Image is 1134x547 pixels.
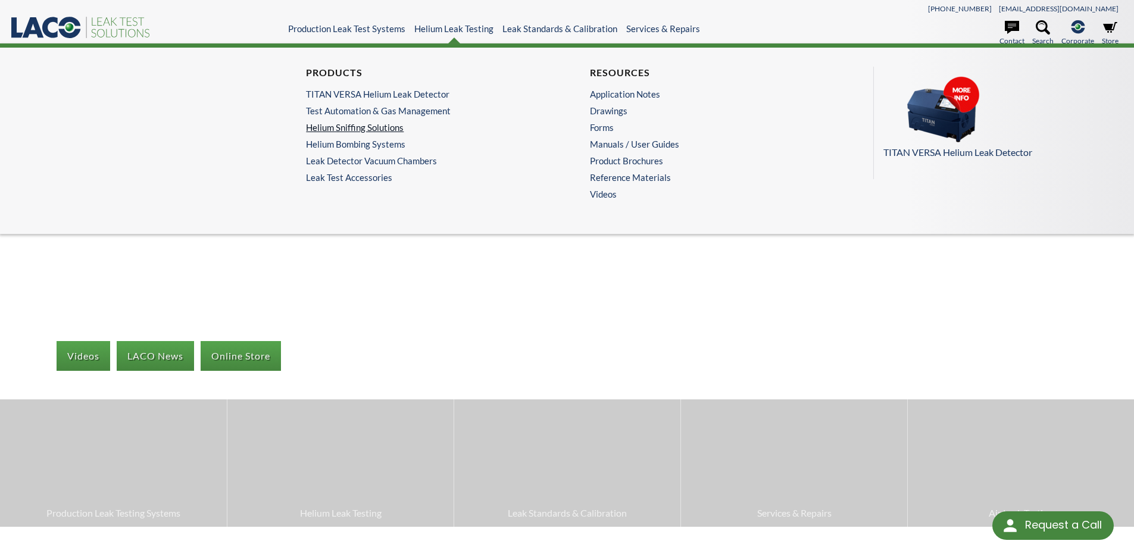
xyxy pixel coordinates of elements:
span: Helium Leak Testing [233,505,448,521]
a: Helium Bombing Systems [306,139,538,149]
a: Production Leak Test Systems [288,23,405,34]
a: Videos [590,189,828,199]
a: LACO News [117,341,194,371]
a: Videos [57,341,110,371]
a: Services & Repairs [626,23,700,34]
span: Leak Standards & Calibration [460,505,674,521]
a: Application Notes [590,89,822,99]
a: Leak Test Accessories [306,172,544,183]
a: Leak Standards & Calibration [502,23,617,34]
a: TITAN VERSA Helium Leak Detector [306,89,538,99]
img: Menu_Pods_TV.png [883,76,1002,143]
a: Forms [590,122,822,133]
span: Production Leak Testing Systems [6,505,221,521]
a: Test Automation & Gas Management [306,105,538,116]
a: Manuals / User Guides [590,139,822,149]
a: Drawings [590,105,822,116]
a: [PHONE_NUMBER] [928,4,992,13]
div: Request a Call [1025,511,1102,539]
span: Corporate [1061,35,1094,46]
span: Air Leak Testing [914,505,1128,521]
a: Services & Repairs [681,399,907,526]
a: Air Leak Testing [908,399,1134,526]
a: Helium Sniffing Solutions [306,122,538,133]
a: Store [1102,20,1119,46]
a: Leak Detector Vacuum Chambers [306,155,538,166]
h4: Products [306,67,538,79]
span: Services & Repairs [687,505,901,521]
a: Search [1032,20,1054,46]
img: round button [1001,516,1020,535]
div: Request a Call [992,511,1114,540]
a: Reference Materials [590,172,822,183]
h4: Resources [590,67,822,79]
a: Online Store [201,341,281,371]
a: Product Brochures [590,155,822,166]
a: Leak Standards & Calibration [454,399,680,526]
a: Contact [999,20,1024,46]
p: TITAN VERSA Helium Leak Detector [883,145,1111,160]
a: [EMAIL_ADDRESS][DOMAIN_NAME] [999,4,1119,13]
a: Helium Leak Testing [414,23,493,34]
a: TITAN VERSA Helium Leak Detector [883,76,1111,160]
a: Helium Leak Testing [227,399,454,526]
